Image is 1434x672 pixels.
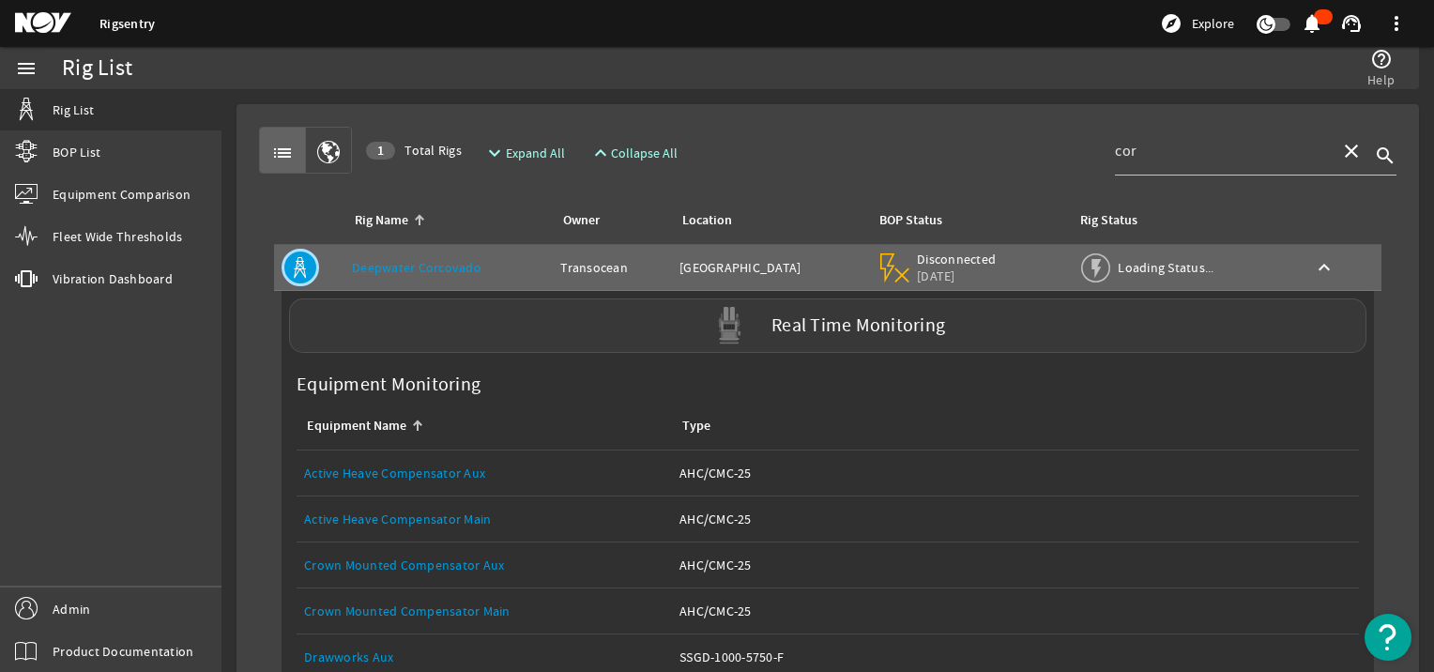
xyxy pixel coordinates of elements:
a: Crown Mounted Compensator Aux [304,542,664,588]
div: Type [679,416,1344,436]
a: AHC/CMC-25 [679,542,1351,588]
button: Explore [1152,8,1242,38]
span: Admin [53,600,90,619]
button: Open Resource Center [1365,614,1411,661]
span: Vibration Dashboard [53,269,173,288]
div: AHC/CMC-25 [679,556,1351,574]
label: Equipment Monitoring [289,368,488,402]
div: Transocean [560,258,664,277]
div: AHC/CMC-25 [679,602,1351,620]
a: Deepwater Corcovado [352,259,481,276]
mat-icon: close [1340,140,1363,162]
mat-icon: notifications [1301,12,1323,35]
label: Real Time Monitoring [771,316,945,336]
a: Active Heave Compensator Main [304,496,664,542]
div: Rig Status [1080,210,1137,231]
div: Type [682,416,710,436]
span: Disconnected [917,251,997,267]
i: search [1374,145,1396,167]
div: Location [679,210,854,231]
mat-icon: help_outline [1370,48,1393,70]
span: BOP List [53,143,100,161]
div: Equipment Name [307,416,406,436]
mat-icon: expand_more [483,142,498,164]
span: [DATE] [917,267,997,284]
button: Expand All [476,136,572,170]
div: Owner [560,210,657,231]
a: Crown Mounted Compensator Main [304,603,511,619]
div: SSGD-1000-5750-F [679,648,1351,666]
div: [GEOGRAPHIC_DATA] [679,258,862,277]
mat-icon: list [271,142,294,164]
span: Collapse All [611,144,678,162]
mat-icon: menu [15,57,38,80]
mat-icon: vibration [15,267,38,290]
span: Total Rigs [366,141,462,160]
span: Explore [1192,14,1234,33]
div: Location [682,210,732,231]
input: Search... [1115,140,1325,162]
a: Active Heave Compensator Aux [304,451,664,496]
a: Active Heave Compensator Main [304,511,491,527]
img: Graypod.svg [710,307,748,344]
span: Expand All [506,144,565,162]
a: Crown Mounted Compensator Main [304,588,664,634]
span: Loading Status... [1118,259,1213,276]
span: Fleet Wide Thresholds [53,227,182,246]
a: Crown Mounted Compensator Aux [304,557,504,573]
a: Active Heave Compensator Aux [304,465,485,481]
div: 1 [366,142,395,160]
span: Product Documentation [53,642,193,661]
a: AHC/CMC-25 [679,451,1351,496]
span: Help [1367,70,1395,89]
div: Rig Name [352,210,538,231]
a: AHC/CMC-25 [679,588,1351,634]
div: BOP Status [879,210,942,231]
a: Rigsentry [99,15,155,33]
div: AHC/CMC-25 [679,510,1351,528]
a: AHC/CMC-25 [679,496,1351,542]
button: Collapse All [582,136,686,170]
a: Drawworks Aux [304,649,393,665]
mat-icon: explore [1160,12,1182,35]
div: Equipment Name [304,416,657,436]
span: Rig List [53,100,94,119]
div: Owner [563,210,600,231]
div: Rig Name [355,210,408,231]
div: AHC/CMC-25 [679,464,1351,482]
mat-icon: expand_less [589,142,604,164]
mat-icon: keyboard_arrow_up [1313,256,1335,279]
button: more_vert [1374,1,1419,46]
a: Real Time Monitoring [282,298,1374,353]
span: Equipment Comparison [53,185,191,204]
mat-icon: support_agent [1340,12,1363,35]
div: Rig List [62,59,132,78]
